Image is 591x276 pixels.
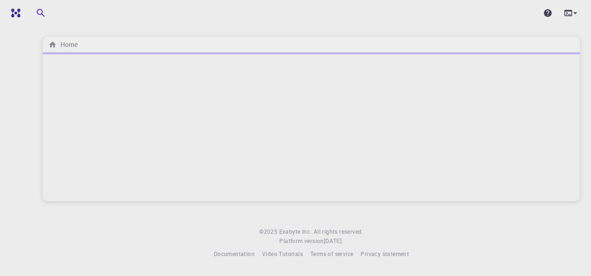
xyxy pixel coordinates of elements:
[262,250,303,257] span: Video Tutorials
[259,227,279,237] span: © 2025
[7,8,20,18] img: logo
[214,250,255,257] span: Documentation
[46,39,79,50] nav: breadcrumb
[324,237,343,246] a: [DATE].
[310,250,353,257] span: Terms of service
[214,250,255,259] a: Documentation
[361,250,409,257] span: Privacy statement
[310,250,353,259] a: Terms of service
[279,227,312,237] a: Exabyte Inc.
[262,250,303,259] a: Video Tutorials
[324,237,343,244] span: [DATE] .
[57,39,78,50] h6: Home
[279,228,312,235] span: Exabyte Inc.
[361,250,409,259] a: Privacy statement
[279,237,323,246] span: Platform version
[314,227,363,237] span: All rights reserved.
